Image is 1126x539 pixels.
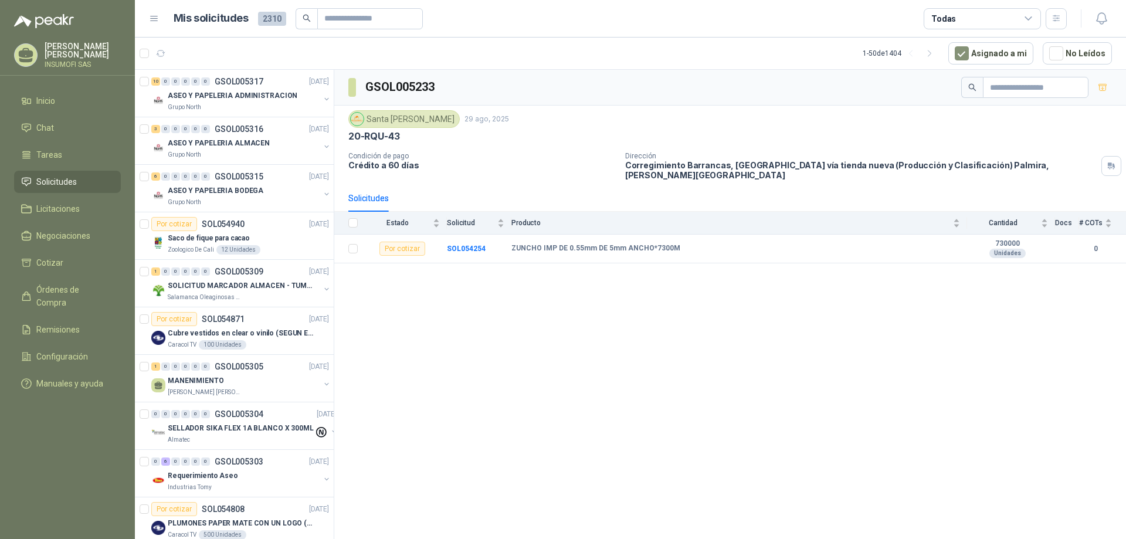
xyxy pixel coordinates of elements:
div: 0 [201,457,210,466]
a: Remisiones [14,318,121,341]
div: Por cotizar [151,502,197,516]
span: Inicio [36,94,55,107]
p: Saco de fique para cacao [168,233,250,244]
p: Salamanca Oleaginosas SAS [168,293,242,302]
p: PLUMONES PAPER MATE CON UN LOGO (SEGUN REF.ADJUNTA) [168,518,314,529]
div: Santa [PERSON_NAME] [348,110,460,128]
span: Tareas [36,148,62,161]
span: Órdenes de Compra [36,283,110,309]
p: [DATE] [317,409,337,420]
p: SOL054808 [202,505,245,513]
div: 12 Unidades [216,245,260,255]
a: Chat [14,117,121,139]
p: [DATE] [309,504,329,515]
p: MANENIMIENTO [168,375,224,387]
a: 0 0 0 0 0 0 GSOL005304[DATE] Company LogoSELLADOR SIKA FLEX 1A BLANCO X 300MLAlmatec [151,407,339,445]
a: Tareas [14,144,121,166]
a: Por cotizarSOL054940[DATE] Company LogoSaco de fique para cacaoZoologico De Cali12 Unidades [135,212,334,260]
p: Zoologico De Cali [168,245,214,255]
a: Licitaciones [14,198,121,220]
span: # COTs [1079,219,1103,227]
span: Chat [36,121,54,134]
div: Unidades [989,249,1026,258]
b: ZUNCHO IMP DE 0.55mm DE 5mm ANCHO*7300M [511,244,680,253]
p: Grupo North [168,198,201,207]
div: Por cotizar [151,217,197,231]
button: No Leídos [1043,42,1112,65]
div: 0 [181,457,190,466]
div: 0 [181,77,190,86]
p: Grupo North [168,150,201,160]
div: 0 [151,410,160,418]
p: Caracol TV [168,340,196,350]
a: Negociaciones [14,225,121,247]
p: Almatec [168,435,190,445]
p: ASEO Y PAPELERIA ALMACEN [168,138,270,149]
p: [DATE] [309,314,329,325]
b: 0 [1079,243,1112,255]
a: Solicitudes [14,171,121,193]
p: Industrias Tomy [168,483,212,492]
p: ASEO Y PAPELERIA ADMINISTRACION [168,90,297,101]
div: 0 [161,267,170,276]
div: 0 [171,172,180,181]
a: Por cotizarSOL054871[DATE] Company LogoCubre vestidos en clear o vinilo (SEGUN ESPECIFICACIONES D... [135,307,334,355]
a: 6 0 0 0 0 0 GSOL005315[DATE] Company LogoASEO Y PAPELERIA BODEGAGrupo North [151,170,331,207]
th: Solicitud [447,212,511,235]
p: [DATE] [309,76,329,87]
div: 0 [151,457,160,466]
h3: GSOL005233 [365,78,436,96]
div: 6 [151,172,160,181]
div: 10 [151,77,160,86]
img: Company Logo [151,283,165,297]
p: [DATE] [309,171,329,182]
span: Estado [365,219,430,227]
th: Producto [511,212,967,235]
p: [DATE] [309,361,329,372]
p: SOL054871 [202,315,245,323]
p: [PERSON_NAME] [PERSON_NAME] [168,388,242,397]
a: Manuales y ayuda [14,372,121,395]
div: 6 [161,457,170,466]
div: 0 [171,267,180,276]
div: 3 [151,125,160,133]
a: 1 0 0 0 0 0 GSOL005305[DATE] MANENIMIENTO[PERSON_NAME] [PERSON_NAME] [151,360,331,397]
img: Company Logo [151,93,165,107]
p: SOL054940 [202,220,245,228]
div: 0 [201,125,210,133]
div: 0 [181,362,190,371]
div: 0 [171,125,180,133]
div: 1 - 50 de 1404 [863,44,939,63]
img: Company Logo [151,141,165,155]
p: Corregimiento Barrancas, [GEOGRAPHIC_DATA] vía tienda nueva (Producción y Clasificación) Palmira ... [625,160,1097,180]
button: Asignado a mi [948,42,1033,65]
p: Grupo North [168,103,201,112]
p: INSUMOFI SAS [45,61,121,68]
div: 0 [161,362,170,371]
a: Órdenes de Compra [14,279,121,314]
div: 0 [171,77,180,86]
div: 0 [181,267,190,276]
div: Solicitudes [348,192,389,205]
span: Licitaciones [36,202,80,215]
span: Solicitud [447,219,495,227]
b: 730000 [967,239,1048,249]
th: Estado [365,212,447,235]
div: 0 [191,410,200,418]
div: 0 [161,77,170,86]
span: 2310 [258,12,286,26]
div: 0 [191,457,200,466]
img: Company Logo [151,473,165,487]
th: Docs [1055,212,1079,235]
a: SOL054254 [447,245,486,253]
div: 100 Unidades [199,340,246,350]
h1: Mis solicitudes [174,10,249,27]
div: 0 [181,410,190,418]
div: 0 [181,172,190,181]
div: 0 [161,410,170,418]
a: Inicio [14,90,121,112]
p: GSOL005317 [215,77,263,86]
div: 0 [171,362,180,371]
div: 0 [201,77,210,86]
p: [DATE] [309,266,329,277]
